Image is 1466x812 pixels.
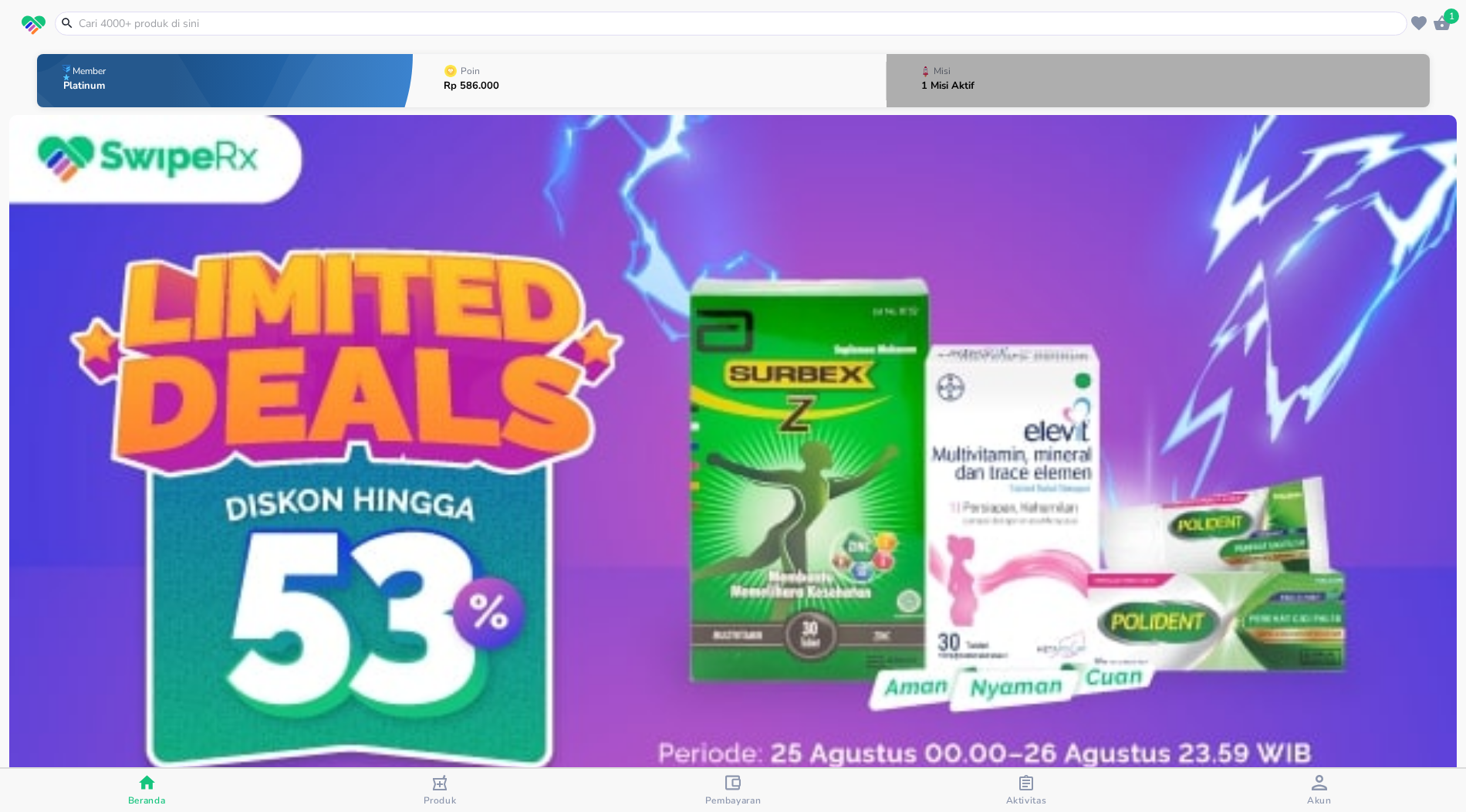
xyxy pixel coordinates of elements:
[934,66,951,76] p: Misi
[1431,12,1454,35] button: 1
[73,66,106,76] p: Member
[293,769,586,812] button: Produk
[705,794,762,807] span: Pembayaran
[1444,8,1459,24] span: 1
[1173,769,1466,812] button: Akun
[22,15,46,36] img: logo_swiperx_s.bd005f3b.svg
[1006,794,1047,807] span: Aktivitas
[128,794,166,807] span: Beranda
[461,66,480,76] p: Poin
[424,794,457,807] span: Produk
[586,769,880,812] button: Pembayaran
[921,81,975,91] p: 1 Misi Aktif
[37,50,413,111] button: MemberPlatinum
[1307,794,1332,807] span: Akun
[880,769,1173,812] button: Aktivitas
[887,50,1430,111] button: Misi1 Misi Aktif
[63,81,109,91] p: Platinum
[77,15,1404,32] input: Cari 4000+ produk di sini
[444,81,499,91] p: Rp 586.000
[413,50,886,111] button: PoinRp 586.000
